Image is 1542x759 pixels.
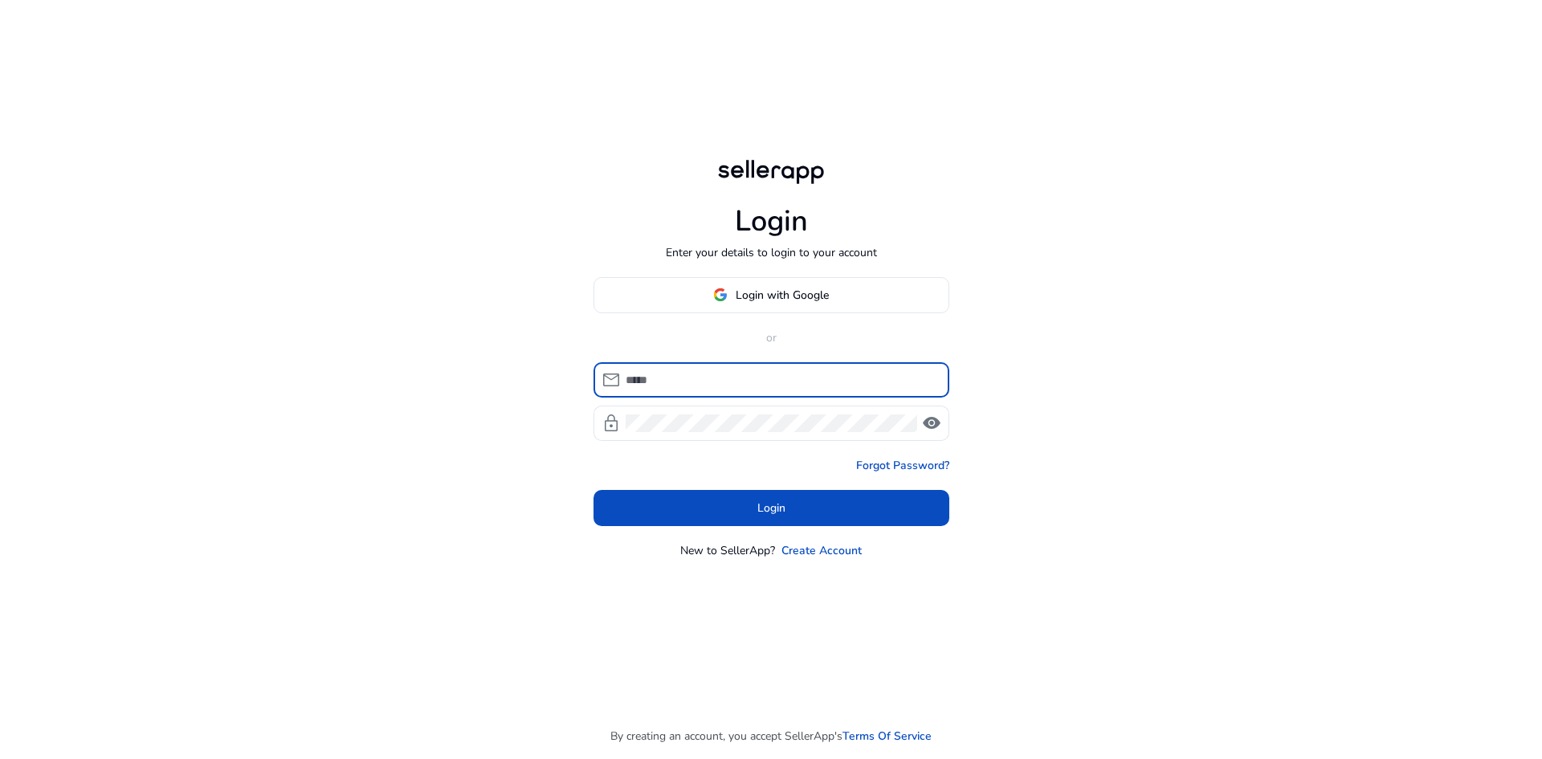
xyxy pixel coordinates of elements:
p: New to SellerApp? [680,542,775,559]
a: Terms Of Service [842,728,932,745]
button: Login with Google [594,277,949,313]
button: Login [594,490,949,526]
span: mail [602,370,621,390]
span: Login with Google [736,287,829,304]
h1: Login [735,204,808,239]
span: Login [757,500,785,516]
a: Forgot Password? [856,457,949,474]
a: Create Account [781,542,862,559]
img: google-logo.svg [713,288,728,302]
span: visibility [922,414,941,433]
p: or [594,329,949,346]
span: lock [602,414,621,433]
p: Enter your details to login to your account [666,244,877,261]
